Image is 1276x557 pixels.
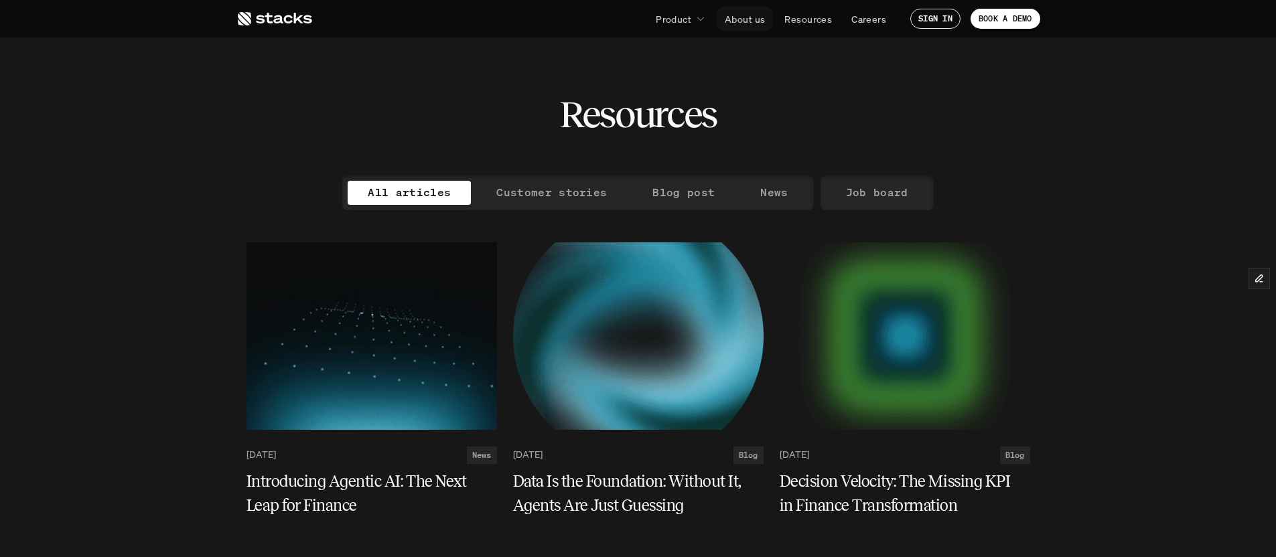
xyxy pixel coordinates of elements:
[918,14,952,23] p: SIGN IN
[740,181,808,205] a: News
[246,469,497,518] a: Introducing Agentic AI: The Next Leap for Finance
[476,181,627,205] a: Customer stories
[246,449,276,461] p: [DATE]
[739,451,758,460] h2: Blog
[559,94,717,135] h2: Resources
[513,447,764,464] a: [DATE]Blog
[513,469,748,518] h5: Data Is the Foundation: Without It, Agents Are Just Guessing
[1249,268,1269,289] button: Edit Framer Content
[846,183,908,202] p: Job board
[496,183,607,202] p: Customer stories
[780,469,1030,518] a: Decision Velocity: The Missing KPI in Finance Transformation
[725,12,765,26] p: About us
[843,7,894,31] a: Careers
[246,447,497,464] a: [DATE]News
[780,469,1014,518] h5: Decision Velocity: The Missing KPI in Finance Transformation
[513,449,543,461] p: [DATE]
[717,7,773,31] a: About us
[780,449,809,461] p: [DATE]
[910,9,961,29] a: SIGN IN
[760,183,788,202] p: News
[826,181,928,205] a: Job board
[1005,451,1025,460] h2: Blog
[201,60,259,71] a: Privacy Policy
[368,183,451,202] p: All articles
[513,469,764,518] a: Data Is the Foundation: Without It, Agents Are Just Guessing
[246,469,481,518] h5: Introducing Agentic AI: The Next Leap for Finance
[652,183,715,202] p: Blog post
[851,12,886,26] p: Careers
[472,451,492,460] h2: News
[971,9,1040,29] a: BOOK A DEMO
[632,181,735,205] a: Blog post
[776,7,840,31] a: Resources
[348,181,471,205] a: All articles
[784,12,832,26] p: Resources
[656,12,691,26] p: Product
[780,447,1030,464] a: [DATE]Blog
[979,14,1032,23] p: BOOK A DEMO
